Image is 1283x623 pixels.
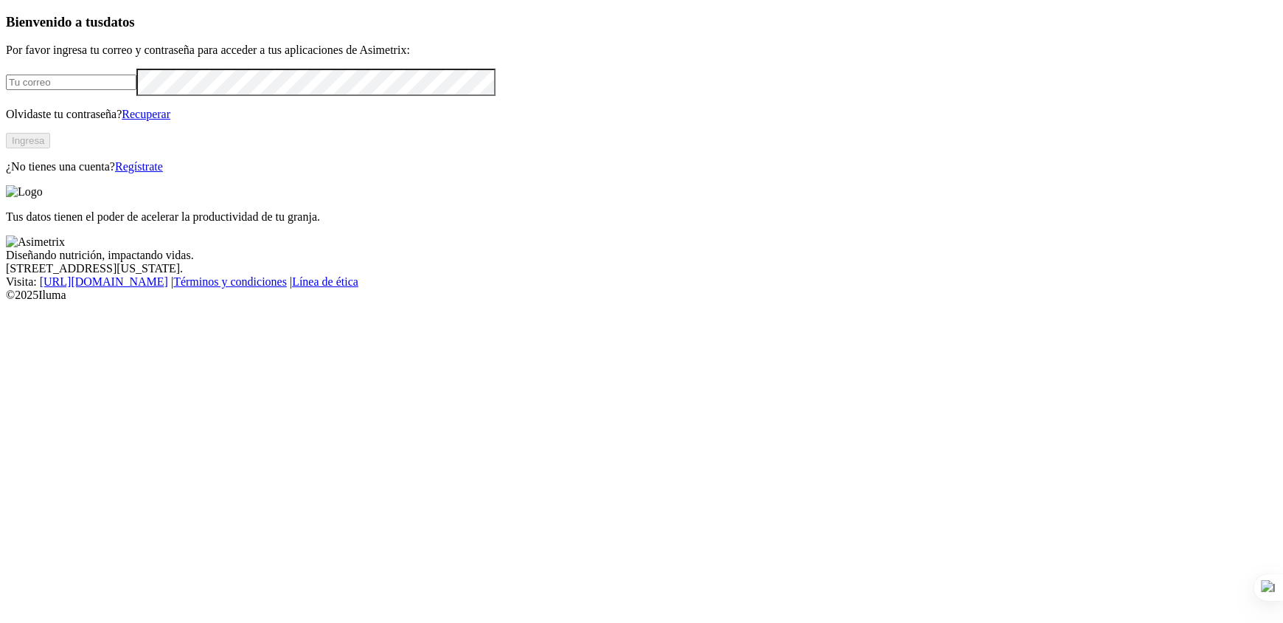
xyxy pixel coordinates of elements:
a: Términos y condiciones [173,275,287,288]
img: Logo [6,185,43,199]
p: Por favor ingresa tu correo y contraseña para acceder a tus aplicaciones de Asimetrix: [6,44,1277,57]
h3: Bienvenido a tus [6,14,1277,30]
input: Tu correo [6,75,136,90]
div: © 2025 Iluma [6,289,1277,302]
a: Regístrate [115,160,163,173]
p: ¿No tienes una cuenta? [6,160,1277,173]
a: Recuperar [122,108,170,120]
span: datos [103,14,135,30]
div: Diseñando nutrición, impactando vidas. [6,249,1277,262]
p: Olvidaste tu contraseña? [6,108,1277,121]
img: Asimetrix [6,235,65,249]
div: [STREET_ADDRESS][US_STATE]. [6,262,1277,275]
a: Línea de ética [292,275,358,288]
div: Visita : | | [6,275,1277,289]
button: Ingresa [6,133,50,148]
p: Tus datos tienen el poder de acelerar la productividad de tu granja. [6,210,1277,224]
a: [URL][DOMAIN_NAME] [40,275,168,288]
